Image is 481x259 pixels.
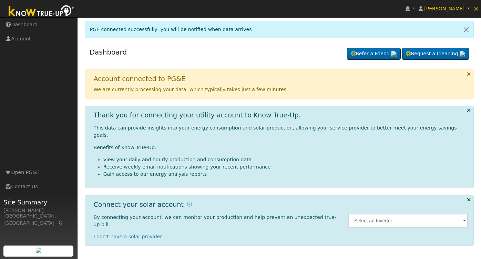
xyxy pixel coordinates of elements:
div: PGE connected successfully, you will be notified when data arrives [85,21,474,38]
a: Dashboard [90,48,127,56]
div: [GEOGRAPHIC_DATA], [GEOGRAPHIC_DATA] [3,212,74,227]
a: Close [459,21,473,38]
a: Refer a Friend [347,48,401,60]
span: We are currently processing your data, which typically takes just a few minutes. [94,87,288,92]
a: Request a Cleaning [402,48,469,60]
input: Select an Inverter [348,214,468,228]
img: Know True-Up [5,4,78,19]
span: By connecting your account, we can monitor your production and help prevent an unexpected true-up... [94,214,337,227]
span: Site Summary [3,198,74,207]
li: Receive weekly email notifications showing your recent performance [103,163,468,171]
h1: Connect your solar account [94,201,184,209]
a: Map [58,220,64,226]
img: retrieve [391,51,397,57]
h1: Thank you for connecting your utility account to Know True-Up. [94,111,301,119]
li: Gain access to our energy analysis reports [103,171,468,178]
a: I don't have a solar provider [94,234,162,239]
li: View your daily and hourly production and consumption data [103,156,468,163]
h1: Account connected to PG&E [94,75,185,83]
img: retrieve [460,51,465,57]
span: [PERSON_NAME] [424,6,464,11]
img: retrieve [36,248,41,253]
span: This data can provide insights into your energy consumption and solar production, allowing your s... [94,125,457,138]
p: Benefits of Know True-Up: [94,144,468,151]
div: [PERSON_NAME] [3,207,74,214]
span: × [473,4,479,13]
